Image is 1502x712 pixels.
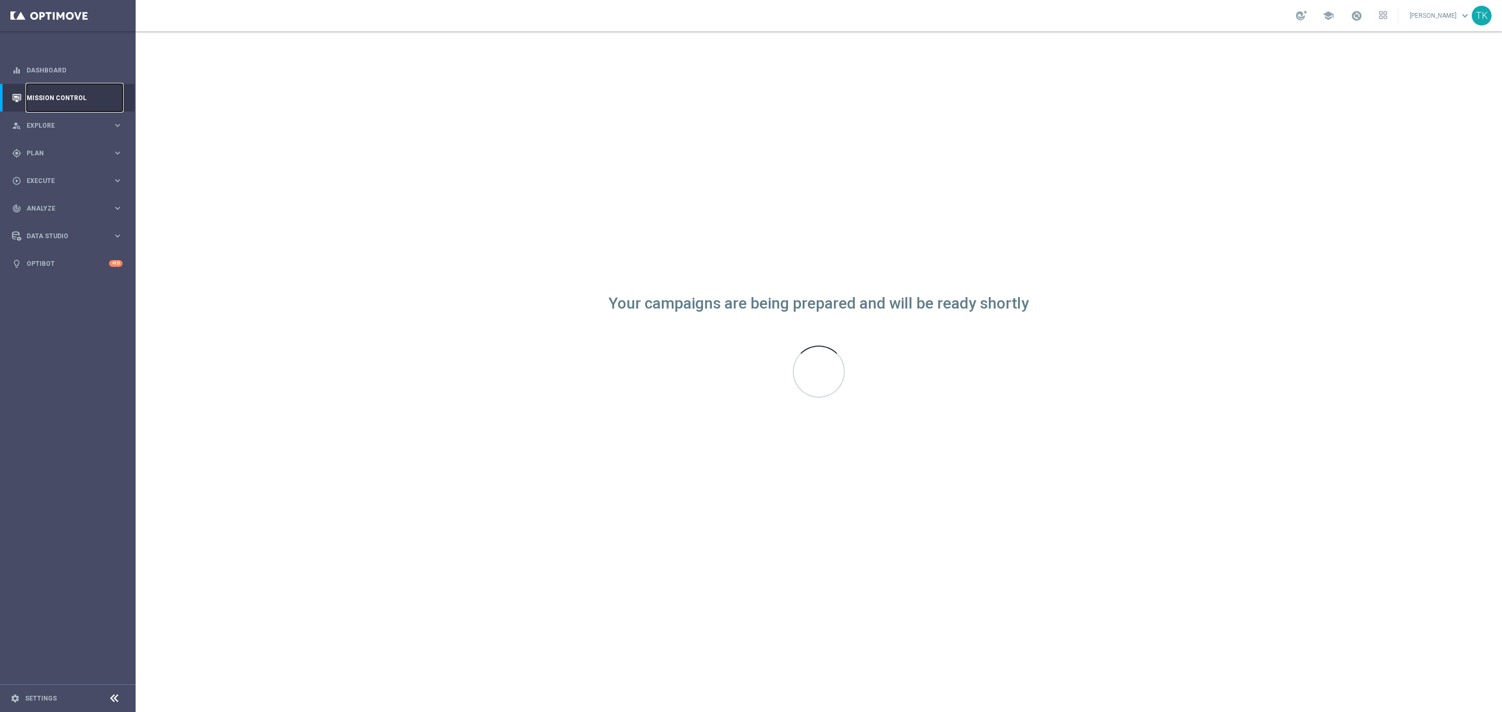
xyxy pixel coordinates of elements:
i: keyboard_arrow_right [113,203,123,213]
button: Data Studio keyboard_arrow_right [11,232,123,240]
i: play_circle_outline [12,176,21,186]
div: Dashboard [12,56,123,84]
div: TK [1472,6,1492,26]
span: Analyze [27,205,113,212]
span: Plan [27,150,113,156]
div: Your campaigns are being prepared and will be ready shortly [609,299,1029,308]
div: Plan [12,149,113,158]
span: Data Studio [27,233,113,239]
i: equalizer [12,66,21,75]
div: Analyze [12,204,113,213]
span: school [1323,10,1334,21]
i: gps_fixed [12,149,21,158]
div: Execute [12,176,113,186]
div: Optibot [12,250,123,277]
span: Execute [27,178,113,184]
div: Mission Control [12,84,123,112]
i: person_search [12,121,21,130]
button: lightbulb Optibot +10 [11,260,123,268]
i: keyboard_arrow_right [113,120,123,130]
div: Explore [12,121,113,130]
i: track_changes [12,204,21,213]
span: Explore [27,122,113,129]
div: Data Studio [12,231,113,241]
i: settings [10,694,20,703]
button: person_search Explore keyboard_arrow_right [11,121,123,130]
i: keyboard_arrow_right [113,231,123,241]
div: +10 [109,260,123,267]
button: Mission Control [11,94,123,102]
button: play_circle_outline Execute keyboard_arrow_right [11,177,123,185]
a: Mission Control [27,84,123,112]
a: Dashboard [27,56,123,84]
i: keyboard_arrow_right [113,148,123,158]
button: track_changes Analyze keyboard_arrow_right [11,204,123,213]
a: Settings [25,695,57,702]
a: [PERSON_NAME]keyboard_arrow_down [1409,8,1472,23]
a: Optibot [27,250,109,277]
button: gps_fixed Plan keyboard_arrow_right [11,149,123,157]
i: lightbulb [12,259,21,268]
i: keyboard_arrow_right [113,176,123,186]
span: keyboard_arrow_down [1459,10,1471,21]
button: equalizer Dashboard [11,66,123,75]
